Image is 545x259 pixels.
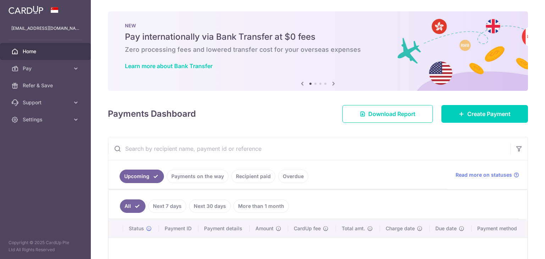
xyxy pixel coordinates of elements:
span: Create Payment [467,110,511,118]
h6: Zero processing fees and lowered transfer cost for your overseas expenses [125,45,511,54]
span: Due date [435,225,457,232]
a: Read more on statuses [456,171,519,178]
img: CardUp [9,6,43,14]
p: [EMAIL_ADDRESS][DOMAIN_NAME] [11,25,79,32]
h4: Payments Dashboard [108,108,196,120]
a: Overdue [278,170,308,183]
input: Search by recipient name, payment id or reference [108,137,511,160]
span: Download Report [368,110,415,118]
span: Read more on statuses [456,171,512,178]
th: Payment ID [159,219,199,238]
a: Learn more about Bank Transfer [125,62,213,70]
span: Refer & Save [23,82,70,89]
span: CardUp fee [294,225,321,232]
a: Next 7 days [148,199,186,213]
a: More than 1 month [233,199,289,213]
th: Payment method [472,219,527,238]
span: Pay [23,65,70,72]
a: Payments on the way [167,170,229,183]
p: NEW [125,23,511,28]
span: Settings [23,116,70,123]
a: Next 30 days [189,199,231,213]
th: Payment details [198,219,250,238]
a: All [120,199,145,213]
span: Support [23,99,70,106]
span: Home [23,48,70,55]
img: Bank transfer banner [108,11,528,91]
a: Recipient paid [231,170,275,183]
span: Amount [255,225,274,232]
a: Download Report [342,105,433,123]
span: Status [129,225,144,232]
a: Upcoming [120,170,164,183]
span: Total amt. [342,225,365,232]
h5: Pay internationally via Bank Transfer at $0 fees [125,31,511,43]
span: Charge date [386,225,415,232]
a: Create Payment [441,105,528,123]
